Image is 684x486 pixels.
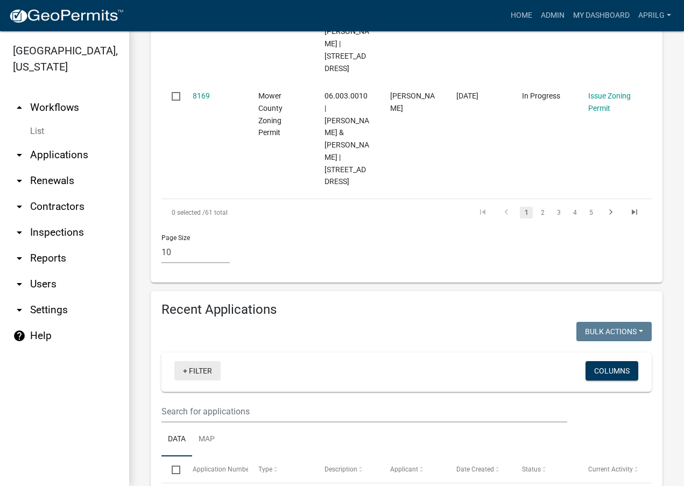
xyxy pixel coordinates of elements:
[325,91,369,186] span: 06.003.0010 | MCFARLIN MARTIN G & SANDRA | 26981 770TH AVE
[601,207,621,219] a: go to next page
[518,203,534,222] li: page 1
[161,456,182,482] datatable-header-cell: Select
[496,207,517,219] a: go to previous page
[193,91,210,100] a: 8169
[161,199,354,226] div: 61 total
[172,209,205,216] span: 0 selected /
[567,203,583,222] li: page 4
[390,91,435,112] span: Martin McFarlin
[576,322,652,341] button: Bulk Actions
[634,5,675,26] a: aprilg
[13,252,26,265] i: arrow_drop_down
[456,466,494,473] span: Date Created
[583,203,599,222] li: page 5
[506,5,537,26] a: Home
[588,91,631,112] a: Issue Zoning Permit
[13,101,26,114] i: arrow_drop_up
[456,91,478,100] span: 08/07/2025
[314,456,380,482] datatable-header-cell: Description
[522,466,541,473] span: Status
[569,5,634,26] a: My Dashboard
[522,91,560,100] span: In Progress
[248,456,314,482] datatable-header-cell: Type
[446,456,512,482] datatable-header-cell: Date Created
[473,207,493,219] a: go to first page
[586,361,638,381] button: Columns
[182,456,248,482] datatable-header-cell: Application Number
[161,400,567,422] input: Search for applications
[537,5,569,26] a: Admin
[13,174,26,187] i: arrow_drop_down
[551,203,567,222] li: page 3
[13,304,26,316] i: arrow_drop_down
[13,149,26,161] i: arrow_drop_down
[536,207,549,219] a: 2
[325,466,357,473] span: Description
[380,456,446,482] datatable-header-cell: Applicant
[624,207,645,219] a: go to last page
[161,302,652,318] h4: Recent Applications
[588,466,633,473] span: Current Activity
[390,466,418,473] span: Applicant
[534,203,551,222] li: page 2
[13,200,26,213] i: arrow_drop_down
[13,278,26,291] i: arrow_drop_down
[520,207,533,219] a: 1
[192,422,221,457] a: Map
[577,456,644,482] datatable-header-cell: Current Activity
[258,466,272,473] span: Type
[258,91,283,137] span: Mower County Zoning Permit
[13,329,26,342] i: help
[552,207,565,219] a: 3
[161,422,192,457] a: Data
[174,361,221,381] a: + Filter
[13,226,26,239] i: arrow_drop_down
[193,466,251,473] span: Application Number
[584,207,597,219] a: 5
[512,456,578,482] datatable-header-cell: Status
[568,207,581,219] a: 4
